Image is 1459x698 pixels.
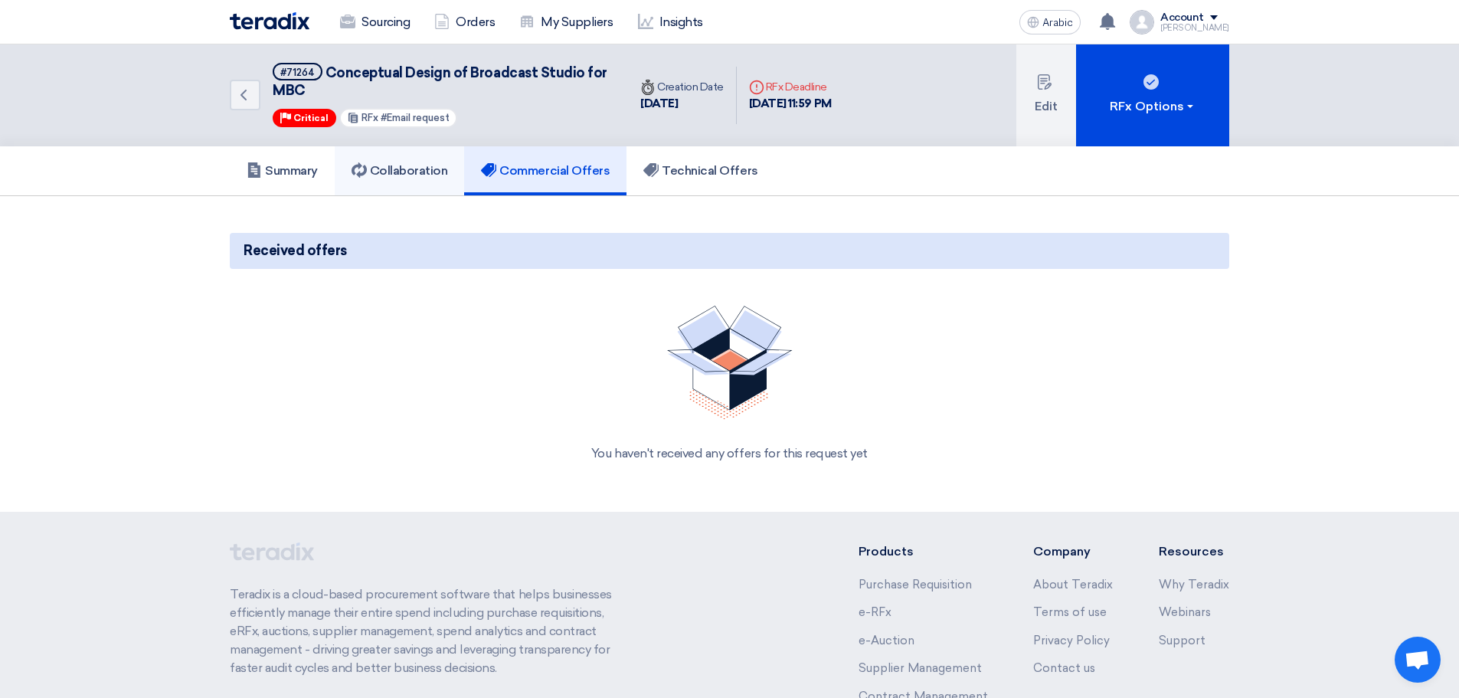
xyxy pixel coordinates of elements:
button: RFx Options [1076,44,1229,146]
font: Critical [293,113,329,123]
a: e-RFx [859,605,891,619]
font: [PERSON_NAME] [1160,23,1229,33]
font: You haven't received any offers for this request yet [591,446,868,460]
font: RFx [361,112,378,123]
font: Products [859,544,914,559]
div: Open chat [1395,637,1441,683]
font: Summary [265,163,318,178]
img: Teradix logo [230,12,309,30]
font: Conceptual Design of Broadcast Studio for MBC [273,64,607,99]
font: Creation Date [657,80,724,93]
a: Contact us [1033,661,1095,675]
a: Orders [422,5,507,39]
a: Support [1159,634,1205,647]
font: #Email request [381,112,450,123]
a: Technical Offers [626,146,774,195]
a: Why Teradix [1159,578,1229,591]
h5: Conceptual Design of Broadcast Studio for MBC [273,63,610,100]
font: Technical Offers [662,163,757,178]
font: Orders [456,15,495,29]
font: Teradix is ​​a cloud-based procurement software that helps businesses efficiently manage their en... [230,587,612,675]
font: Edit [1035,99,1058,113]
a: Collaboration [335,146,465,195]
font: RFx Deadline [766,80,827,93]
font: Sourcing [361,15,410,29]
font: RFx Options [1110,99,1184,113]
a: My Suppliers [507,5,625,39]
a: Privacy Policy [1033,634,1110,647]
font: Resources [1159,544,1224,559]
a: Insights [626,5,715,39]
font: Arabic [1042,16,1073,29]
font: Account [1160,11,1204,24]
a: Commercial Offers [464,146,626,195]
font: Collaboration [370,163,448,178]
font: Insights [659,15,703,29]
a: Summary [230,146,335,195]
font: Received offers [244,242,347,259]
img: No Quotations Found! [667,306,793,420]
a: Sourcing [328,5,422,39]
a: Purchase Requisition [859,578,972,591]
font: [DATE] [640,97,678,110]
font: My Suppliers [541,15,613,29]
a: About Teradix [1033,578,1113,591]
a: e-Auction [859,634,914,647]
a: Webinars [1159,605,1211,619]
a: Terms of use [1033,605,1107,619]
font: [DATE] 11:59 PM [749,97,832,110]
img: profile_test.png [1130,10,1154,34]
font: Company [1033,544,1091,559]
button: Edit [1016,44,1076,146]
font: #71264 [280,67,315,78]
a: Supplier Management [859,661,982,675]
button: Arabic [1019,10,1081,34]
font: Commercial Offers [499,163,610,178]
